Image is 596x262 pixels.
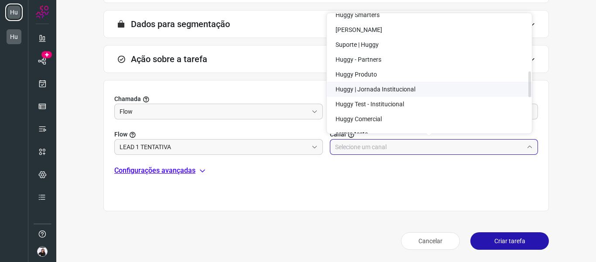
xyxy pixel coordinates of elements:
input: Selecionar projeto [120,104,308,119]
li: Hu [5,28,23,45]
img: Logo [36,5,49,18]
p: Configurações avançadas [114,165,195,176]
span: Canal [330,130,346,139]
img: 662d8b14c1de322ee1c7fc7bf9a9ccae.jpeg [37,246,48,257]
input: Você precisa criar/selecionar um Projeto. [120,140,308,154]
span: Flow [114,130,127,139]
h3: Dados para segmentação [131,19,230,29]
span: Huggy Comercial [336,115,382,122]
span: Chamada [114,94,141,104]
h3: Ação sobre a tarefa [131,54,207,64]
span: serpro teste [336,130,368,137]
span: Huggy Smarters [336,11,380,18]
span: Huggy Produto [336,71,377,78]
li: Hu [5,3,23,21]
span: [PERSON_NAME] [336,26,382,33]
button: Cancelar [401,232,460,250]
button: Criar tarefa [470,232,549,250]
input: Selecione um canal [335,140,524,154]
span: Suporte | Huggy [336,41,379,48]
span: Huggy | Jornada Institucional [336,86,415,93]
span: Huggy - Partners [336,56,381,63]
span: Huggy Test - Institucional [336,101,404,108]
